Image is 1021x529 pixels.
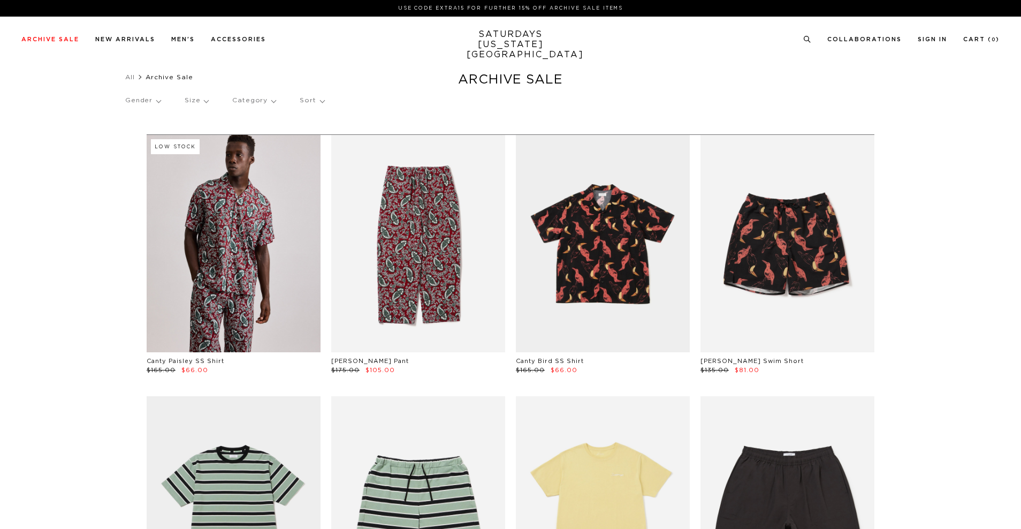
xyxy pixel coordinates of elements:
[963,36,1000,42] a: Cart (0)
[918,36,947,42] a: Sign In
[232,88,276,113] p: Category
[146,74,193,80] span: Archive Sale
[700,358,804,364] a: [PERSON_NAME] Swim Short
[21,36,79,42] a: Archive Sale
[365,367,395,373] span: $105.00
[147,358,224,364] a: Canty Paisley SS Shirt
[516,358,584,364] a: Canty Bird SS Shirt
[992,37,996,42] small: 0
[331,358,409,364] a: [PERSON_NAME] Pant
[551,367,577,373] span: $66.00
[171,36,195,42] a: Men's
[185,88,208,113] p: Size
[516,367,545,373] span: $165.00
[181,367,208,373] span: $66.00
[331,367,360,373] span: $175.00
[735,367,759,373] span: $81.00
[26,4,995,12] p: Use Code EXTRA15 for Further 15% Off Archive Sale Items
[827,36,902,42] a: Collaborations
[700,367,729,373] span: $135.00
[125,74,135,80] a: All
[151,139,200,154] div: Low Stock
[467,29,555,60] a: SATURDAYS[US_STATE][GEOGRAPHIC_DATA]
[300,88,324,113] p: Sort
[147,367,176,373] span: $165.00
[125,88,161,113] p: Gender
[211,36,266,42] a: Accessories
[95,36,155,42] a: New Arrivals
